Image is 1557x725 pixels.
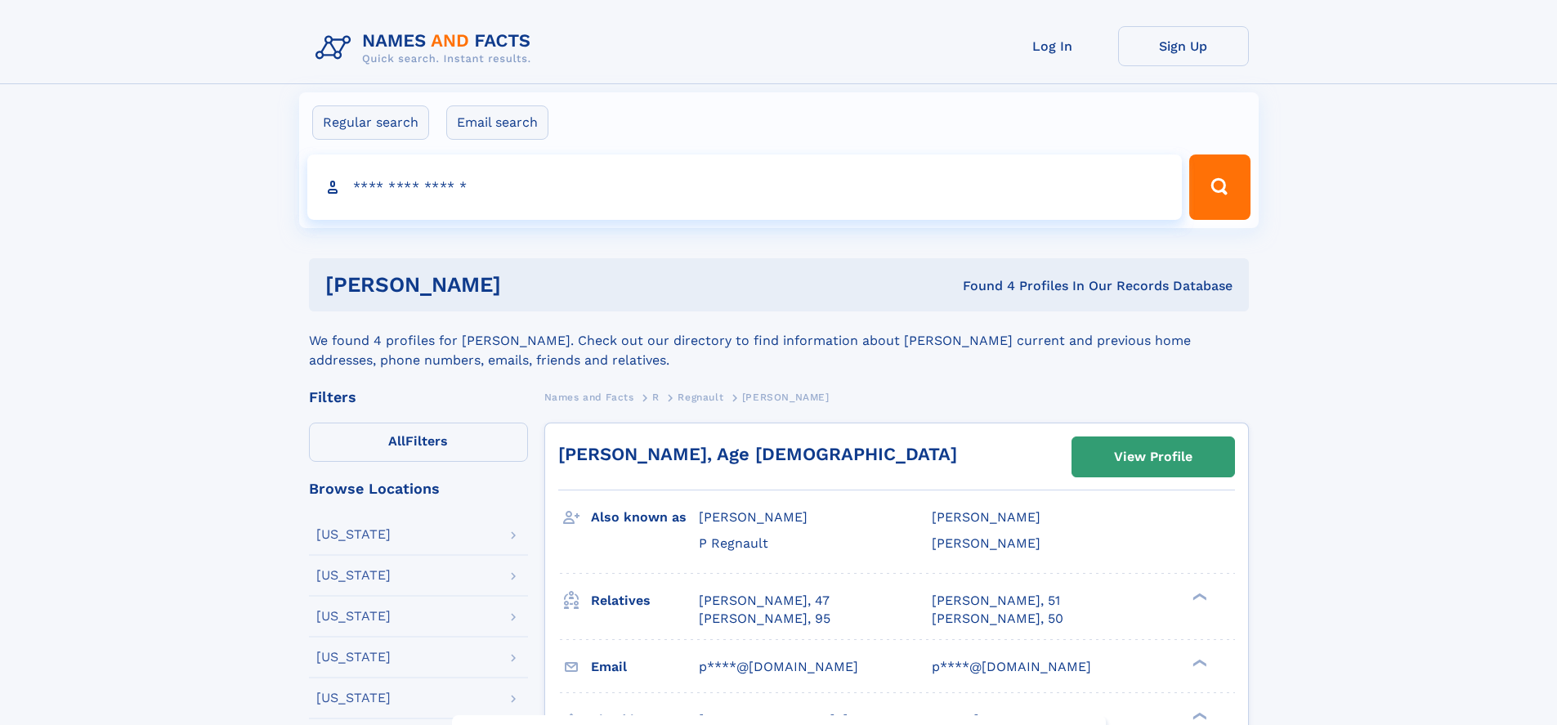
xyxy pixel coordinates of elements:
div: [US_STATE] [316,610,391,623]
label: Email search [446,105,548,140]
button: Search Button [1189,154,1250,220]
img: Logo Names and Facts [309,26,544,70]
div: Found 4 Profiles In Our Records Database [732,277,1233,295]
span: [PERSON_NAME] [932,535,1040,551]
div: ❯ [1188,591,1208,602]
label: Filters [309,423,528,462]
input: search input [307,154,1183,220]
a: R [652,387,660,407]
span: [PERSON_NAME] [742,392,830,403]
h3: Email [591,653,699,681]
span: [PERSON_NAME] [932,509,1040,525]
span: Regnault [678,392,723,403]
span: All [388,433,405,449]
span: P Regnault [699,535,768,551]
div: View Profile [1114,438,1192,476]
a: Sign Up [1118,26,1249,66]
a: [PERSON_NAME], 95 [699,610,830,628]
div: ❯ [1188,710,1208,721]
div: [US_STATE] [316,528,391,541]
h1: [PERSON_NAME] [325,275,732,295]
a: [PERSON_NAME], Age [DEMOGRAPHIC_DATA] [558,444,957,464]
a: [PERSON_NAME], 51 [932,592,1060,610]
div: Filters [309,390,528,405]
a: Log In [987,26,1118,66]
a: Regnault [678,387,723,407]
label: Regular search [312,105,429,140]
div: ❯ [1188,657,1208,668]
h3: Also known as [591,503,699,531]
a: View Profile [1072,437,1234,477]
div: We found 4 profiles for [PERSON_NAME]. Check out our directory to find information about [PERSON_... [309,311,1249,370]
div: [US_STATE] [316,569,391,582]
div: [US_STATE] [316,651,391,664]
h3: Relatives [591,587,699,615]
span: R [652,392,660,403]
a: [PERSON_NAME], 50 [932,610,1063,628]
span: [PERSON_NAME] [699,509,808,525]
div: [US_STATE] [316,691,391,705]
div: Browse Locations [309,481,528,496]
a: Names and Facts [544,387,634,407]
a: [PERSON_NAME], 47 [699,592,830,610]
